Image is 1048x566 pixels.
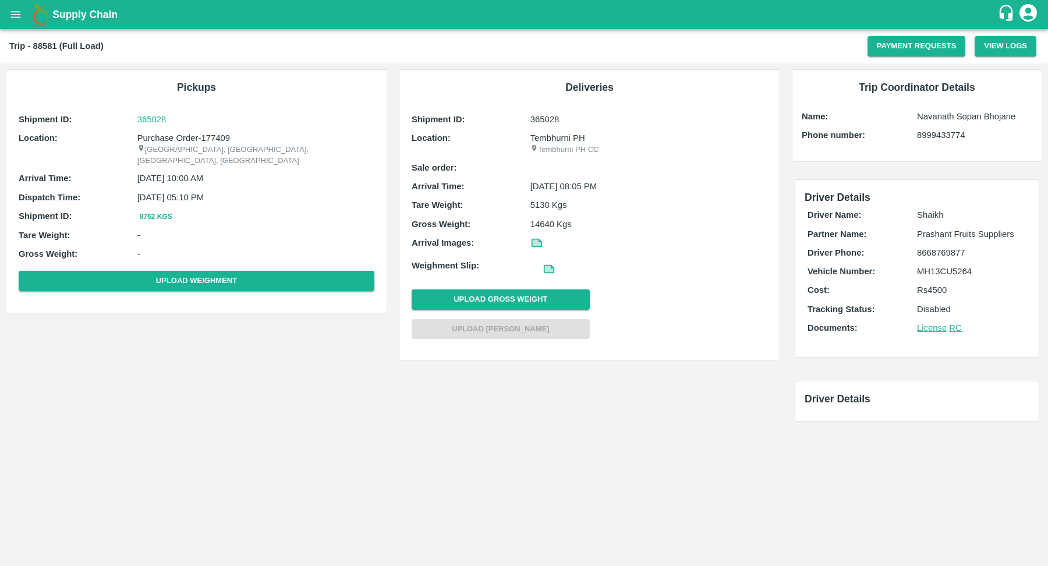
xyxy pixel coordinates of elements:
[52,6,997,23] a: Supply Chain
[1018,2,1039,27] div: account of current user
[917,110,1032,123] p: Navanath Sopan Bhojane
[808,248,864,257] b: Driver Phone:
[808,267,875,276] b: Vehicle Number:
[52,9,118,20] b: Supply Chain
[137,172,374,185] p: [DATE] 10:00 AM
[412,182,464,191] b: Arrival Time:
[917,246,1026,259] p: 8668769877
[19,133,58,143] b: Location:
[802,112,828,121] b: Name:
[137,113,374,126] a: 365028
[917,303,1026,316] p: Disabled
[412,115,465,124] b: Shipment ID:
[917,265,1026,278] p: MH13CU5264
[917,284,1026,296] p: Rs 4500
[808,305,874,314] b: Tracking Status:
[16,79,377,95] h6: Pickups
[868,36,966,56] button: Payment Requests
[808,229,866,239] b: Partner Name:
[975,36,1036,56] button: View Logs
[997,4,1018,25] div: customer-support
[412,220,470,229] b: Gross Weight:
[19,211,72,221] b: Shipment ID:
[137,191,374,204] p: [DATE] 05:10 PM
[137,211,175,223] button: 8762 Kgs
[19,193,80,202] b: Dispatch Time:
[530,113,767,126] p: 365028
[808,323,858,332] b: Documents:
[530,218,767,231] p: 14640 Kgs
[19,249,77,259] b: Gross Weight:
[19,231,70,240] b: Tare Weight:
[805,393,870,405] span: Driver Details
[412,238,474,247] b: Arrival Images:
[917,228,1026,240] p: Prashant Fruits Suppliers
[412,133,451,143] b: Location:
[2,1,29,28] button: open drawer
[137,132,374,144] p: Purchase Order-177409
[409,79,770,95] h6: Deliveries
[412,289,590,310] button: Upload Gross Weight
[802,79,1032,95] h6: Trip Coordinator Details
[19,174,71,183] b: Arrival Time:
[29,3,52,26] img: logo
[412,261,479,270] b: Weighment Slip:
[137,229,374,242] p: -
[412,163,457,172] b: Sale order:
[137,144,374,166] p: [GEOGRAPHIC_DATA], [GEOGRAPHIC_DATA], [GEOGRAPHIC_DATA], [GEOGRAPHIC_DATA]
[530,199,767,211] p: 5130 Kgs
[9,41,104,51] b: Trip - 88581 (Full Load)
[530,180,767,193] p: [DATE] 08:05 PM
[808,210,861,220] b: Driver Name:
[949,323,961,332] a: RC
[530,132,767,144] p: Tembhurni PH
[917,129,1032,141] p: 8999433774
[530,144,767,155] p: Tembhurni PH CC
[805,192,870,203] span: Driver Details
[808,285,830,295] b: Cost:
[19,271,374,291] button: Upload Weighment
[917,323,947,332] a: License
[802,130,865,140] b: Phone number:
[19,115,72,124] b: Shipment ID:
[412,200,463,210] b: Tare Weight:
[137,247,374,260] p: -
[917,208,1026,221] p: Shaikh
